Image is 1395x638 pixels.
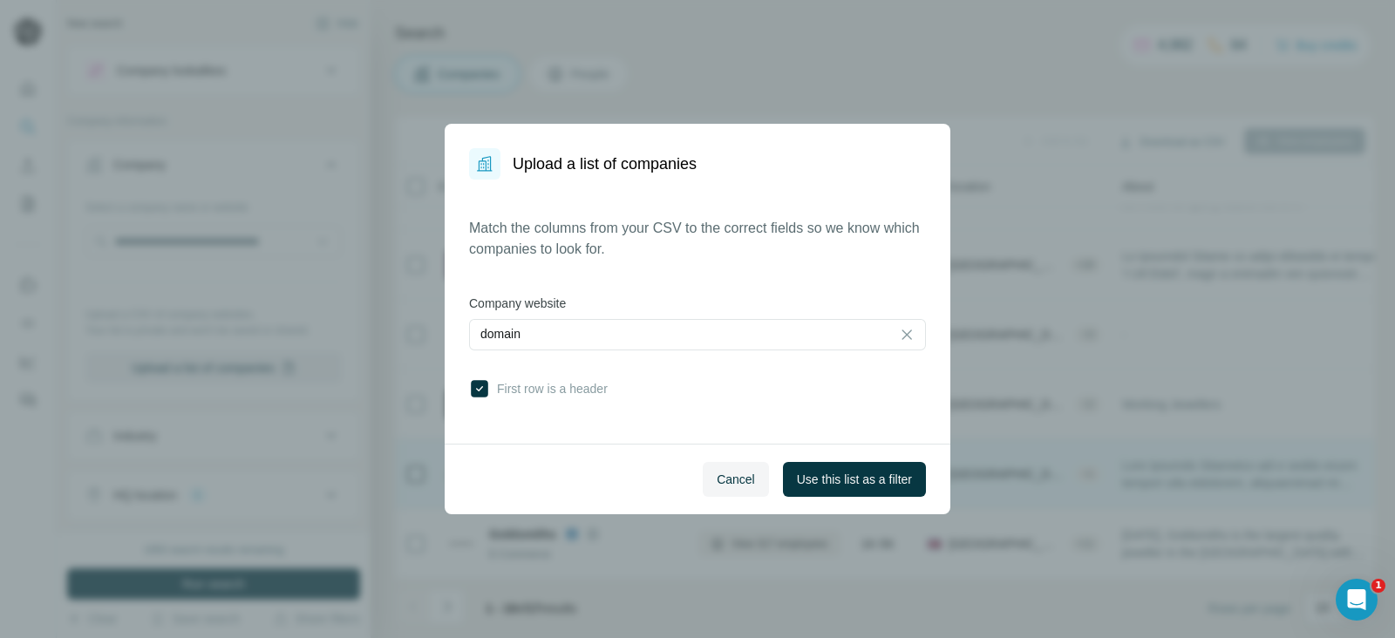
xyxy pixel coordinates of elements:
[703,462,769,497] button: Cancel
[513,152,697,176] h1: Upload a list of companies
[469,218,926,260] p: Match the columns from your CSV to the correct fields so we know which companies to look for.
[1336,579,1378,621] iframe: Intercom live chat
[469,295,926,312] label: Company website
[717,471,755,488] span: Cancel
[797,471,912,488] span: Use this list as a filter
[490,380,608,397] span: First row is a header
[783,462,926,497] button: Use this list as a filter
[480,325,521,343] p: domain
[1371,579,1385,593] span: 1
